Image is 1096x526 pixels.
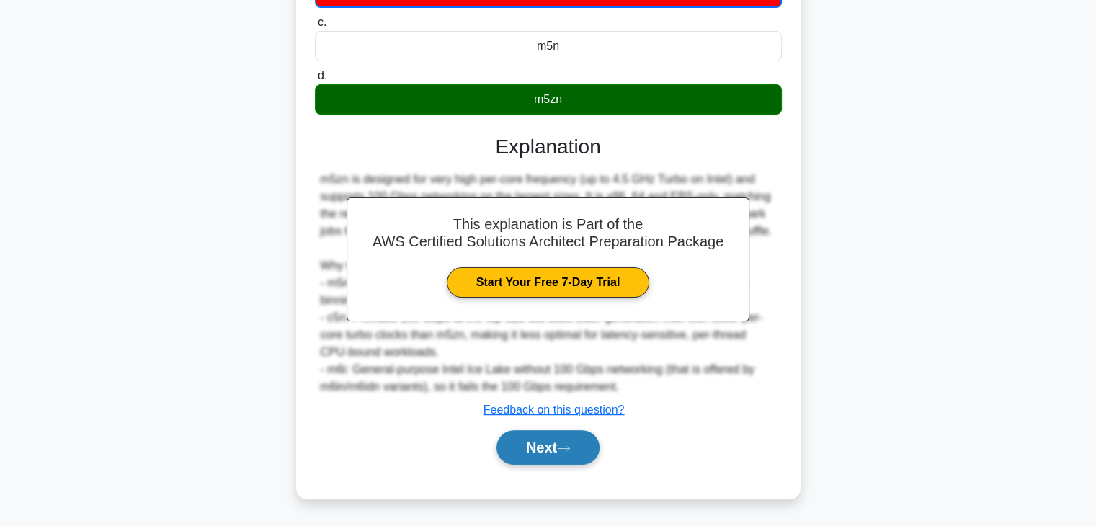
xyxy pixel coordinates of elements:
a: Start Your Free 7-Day Trial [447,267,649,298]
div: m5n [315,31,782,61]
span: d. [318,69,327,81]
h3: Explanation [324,135,773,159]
button: Next [496,430,600,465]
span: c. [318,16,326,28]
a: Feedback on this question? [484,404,625,416]
div: m5zn [315,84,782,115]
div: m5zn is designed for very high per-core frequency (up to 4.5 GHz Turbo on Intel) and supports 100... [321,171,776,396]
